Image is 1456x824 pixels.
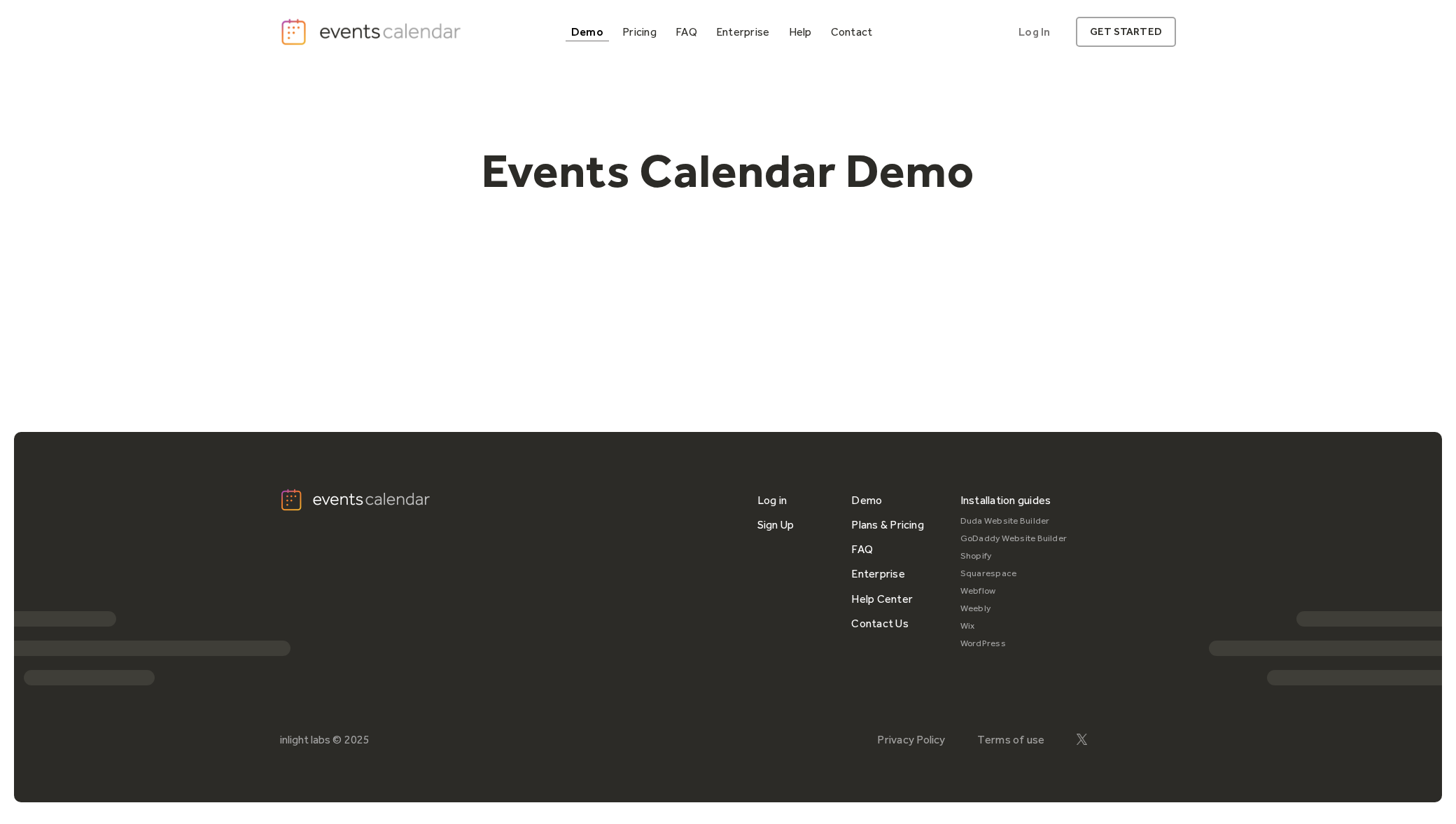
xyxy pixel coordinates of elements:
[757,488,787,512] a: Log in
[851,488,882,512] a: Demo
[617,22,662,41] a: Pricing
[716,28,769,36] div: Enterprise
[960,582,1067,600] a: Webflow
[851,561,904,586] a: Enterprise
[280,18,465,46] a: home
[851,512,924,537] a: Plans & Pricing
[877,733,945,746] a: Privacy Policy
[960,565,1067,582] a: Squarespace
[789,28,812,36] div: Help
[1076,17,1176,47] a: get started
[825,22,878,41] a: Contact
[571,28,603,36] div: Demo
[783,22,818,41] a: Help
[675,28,697,36] div: FAQ
[1004,17,1064,47] a: Log In
[459,142,997,200] h1: Events Calendar Demo
[280,733,342,746] div: inlight labs ©
[960,617,1067,635] a: Wix
[851,537,873,561] a: FAQ
[960,600,1067,617] a: Weebly
[960,547,1067,565] a: Shopify
[622,28,657,36] div: Pricing
[851,611,908,636] a: Contact Us
[566,22,609,41] a: Demo
[960,530,1067,547] a: GoDaddy Website Builder
[757,512,794,537] a: Sign Up
[710,22,775,41] a: Enterprise
[960,635,1067,652] a: WordPress
[831,28,873,36] div: Contact
[851,587,913,611] a: Help Center
[977,733,1045,746] a: Terms of use
[960,488,1051,512] div: Installation guides
[670,22,703,41] a: FAQ
[344,733,370,746] div: 2025
[960,512,1067,530] a: Duda Website Builder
